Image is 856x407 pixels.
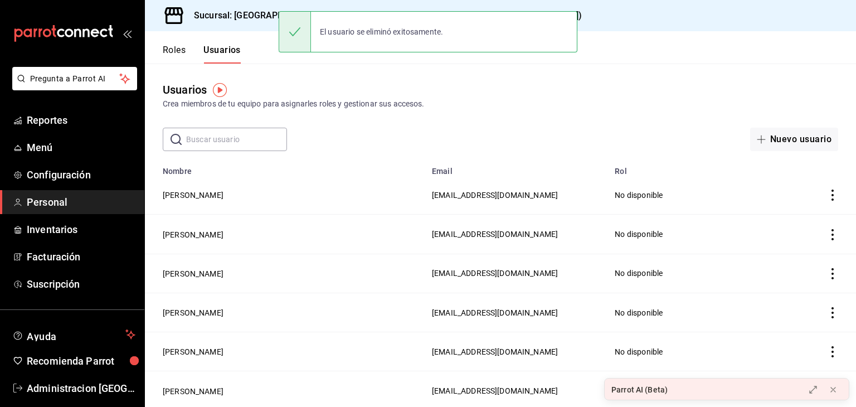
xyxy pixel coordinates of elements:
input: Buscar usuario [186,128,287,151]
th: Email [425,160,608,176]
td: No disponible [608,176,802,215]
td: No disponible [608,215,802,254]
a: Pregunta a Parrot AI [8,81,137,93]
button: Usuarios [203,45,241,64]
td: No disponible [608,293,802,332]
span: Suscripción [27,277,135,292]
button: actions [827,190,838,201]
button: Nuevo usuario [750,128,838,151]
span: [EMAIL_ADDRESS][DOMAIN_NAME] [432,269,558,278]
button: [PERSON_NAME] [163,346,223,357]
button: open_drawer_menu [123,29,132,38]
h3: Sucursal: [GEOGRAPHIC_DATA][PERSON_NAME] y [GEOGRAPHIC_DATA] ([GEOGRAPHIC_DATA]) [185,9,582,22]
button: actions [827,268,838,279]
button: [PERSON_NAME] [163,268,223,279]
div: Crea miembros de tu equipo para asignarles roles y gestionar sus accesos. [163,98,838,110]
img: Tooltip marker [213,83,227,97]
span: [EMAIL_ADDRESS][DOMAIN_NAME] [432,347,558,356]
span: Pregunta a Parrot AI [30,73,120,85]
button: [PERSON_NAME] [163,307,223,318]
span: [EMAIL_ADDRESS][DOMAIN_NAME] [432,386,558,395]
span: Inventarios [27,222,135,237]
span: Facturación [27,249,135,264]
button: actions [827,229,838,240]
div: navigation tabs [163,45,241,64]
button: [PERSON_NAME] [163,229,223,240]
span: Configuración [27,167,135,182]
span: [EMAIL_ADDRESS][DOMAIN_NAME] [432,191,558,200]
span: Personal [27,195,135,210]
span: Reportes [27,113,135,128]
div: Usuarios [163,81,207,98]
td: No disponible [608,254,802,293]
th: Rol [608,160,802,176]
span: Recomienda Parrot [27,353,135,369]
span: Ayuda [27,328,121,341]
td: No disponible [608,332,802,371]
span: Administracion [GEOGRAPHIC_DATA][PERSON_NAME] [27,381,135,396]
button: actions [827,346,838,357]
span: Menú [27,140,135,155]
span: [EMAIL_ADDRESS][DOMAIN_NAME] [432,230,558,239]
button: [PERSON_NAME] [163,190,223,201]
button: [PERSON_NAME] [163,386,223,397]
button: actions [827,307,838,318]
button: Pregunta a Parrot AI [12,67,137,90]
th: Nombre [145,160,425,176]
button: Roles [163,45,186,64]
div: El usuario se eliminó exitosamente. [311,20,452,44]
div: Parrot AI (Beta) [611,384,668,396]
span: [EMAIL_ADDRESS][DOMAIN_NAME] [432,308,558,317]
